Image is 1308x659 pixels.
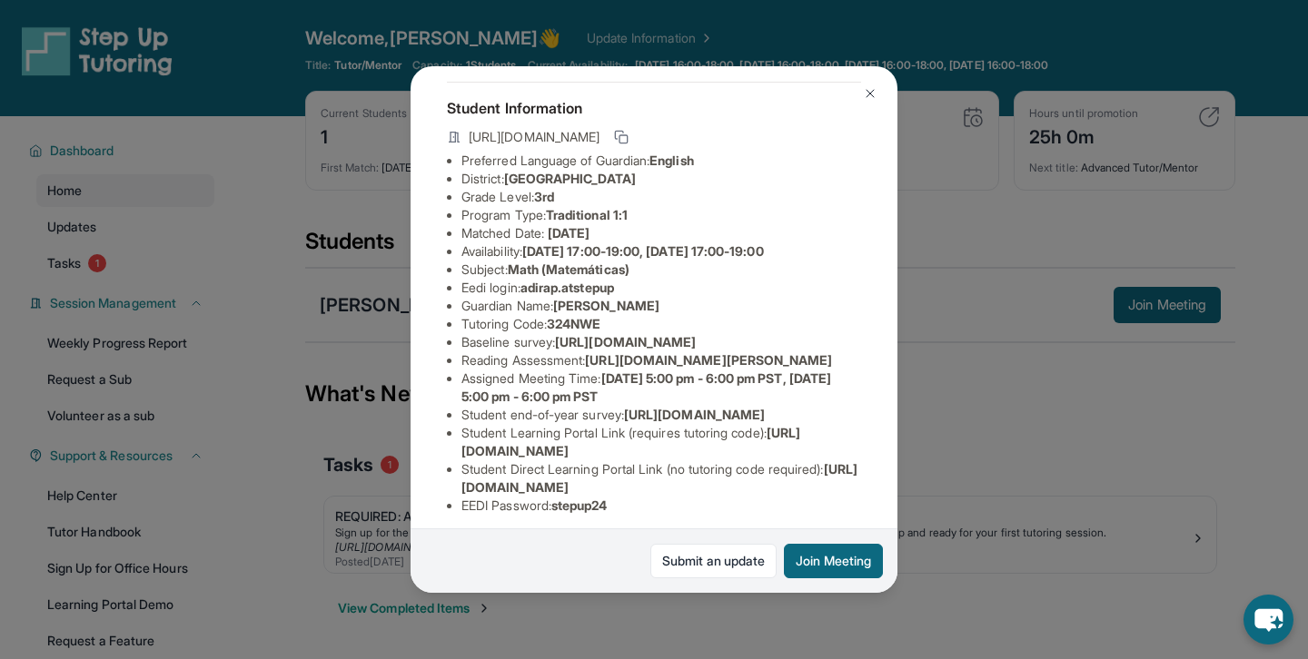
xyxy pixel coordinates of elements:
[504,171,636,186] span: [GEOGRAPHIC_DATA]
[461,406,861,424] li: Student end-of-year survey :
[461,152,861,170] li: Preferred Language of Guardian:
[461,224,861,242] li: Matched Date:
[447,97,861,119] h4: Student Information
[461,242,861,261] li: Availability:
[784,544,883,578] button: Join Meeting
[551,497,608,513] span: stepup24
[520,280,614,295] span: adirap.atstepup
[461,370,831,404] span: [DATE] 5:00 pm - 6:00 pm PST, [DATE] 5:00 pm - 6:00 pm PST
[461,369,861,406] li: Assigned Meeting Time :
[461,424,861,460] li: Student Learning Portal Link (requires tutoring code) :
[461,297,861,315] li: Guardian Name :
[461,351,861,369] li: Reading Assessment :
[469,128,599,146] span: [URL][DOMAIN_NAME]
[522,243,764,259] span: [DATE] 17:00-19:00, [DATE] 17:00-19:00
[461,206,861,224] li: Program Type:
[461,188,861,206] li: Grade Level:
[461,333,861,351] li: Baseline survey :
[863,86,877,101] img: Close Icon
[461,460,861,497] li: Student Direct Learning Portal Link (no tutoring code required) :
[461,497,861,515] li: EEDI Password :
[461,315,861,333] li: Tutoring Code :
[650,544,777,578] a: Submit an update
[649,152,694,168] span: English
[461,261,861,279] li: Subject :
[610,126,632,148] button: Copy link
[585,352,832,368] span: [URL][DOMAIN_NAME][PERSON_NAME]
[548,225,590,241] span: [DATE]
[534,189,554,204] span: 3rd
[555,334,696,349] span: [URL][DOMAIN_NAME]
[1244,595,1293,644] button: chat-button
[624,407,765,422] span: [URL][DOMAIN_NAME]
[508,261,629,277] span: Math (Matemáticas)
[546,207,628,222] span: Traditional 1:1
[461,279,861,297] li: Eedi login :
[461,170,861,188] li: District:
[547,316,600,331] span: 324NWE
[553,298,659,313] span: [PERSON_NAME]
